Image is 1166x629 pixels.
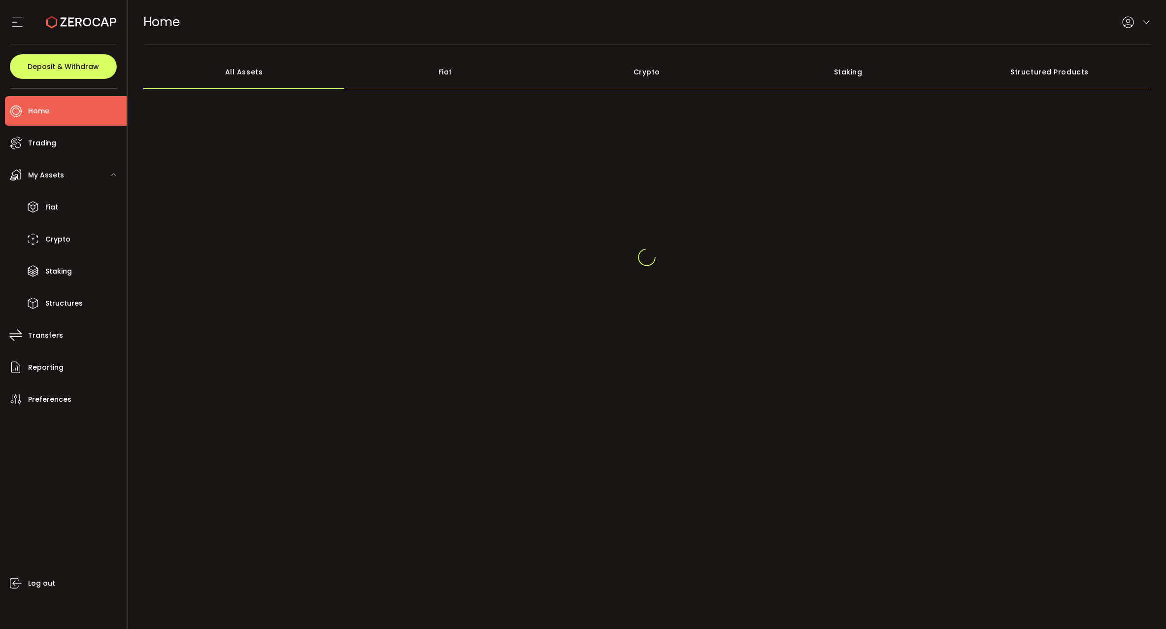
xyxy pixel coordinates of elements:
[45,232,70,246] span: Crypto
[28,576,55,591] span: Log out
[45,200,58,214] span: Fiat
[546,55,747,89] div: Crypto
[747,55,949,89] div: Staking
[28,63,99,70] span: Deposit & Withdraw
[28,360,64,375] span: Reporting
[10,54,117,79] button: Deposit & Withdraw
[344,55,546,89] div: Fiat
[143,55,345,89] div: All Assets
[28,392,71,407] span: Preferences
[143,13,180,31] span: Home
[45,296,83,311] span: Structures
[28,136,56,150] span: Trading
[45,264,72,279] span: Staking
[949,55,1150,89] div: Structured Products
[28,104,49,118] span: Home
[28,328,63,343] span: Transfers
[28,168,64,182] span: My Assets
